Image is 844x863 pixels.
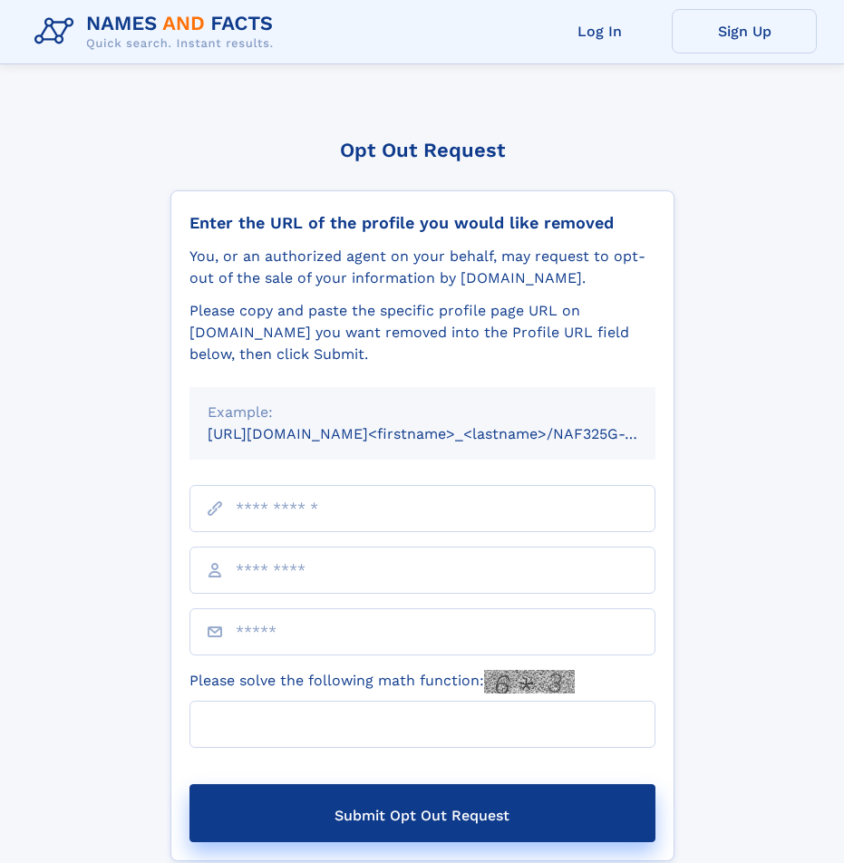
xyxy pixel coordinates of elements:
div: Enter the URL of the profile you would like removed [189,213,655,233]
label: Please solve the following math function: [189,670,575,693]
a: Sign Up [672,9,817,53]
div: Example: [208,402,637,423]
div: Please copy and paste the specific profile page URL on [DOMAIN_NAME] you want removed into the Pr... [189,300,655,365]
img: Logo Names and Facts [27,7,288,56]
div: Opt Out Request [170,139,674,161]
a: Log In [527,9,672,53]
button: Submit Opt Out Request [189,784,655,842]
div: You, or an authorized agent on your behalf, may request to opt-out of the sale of your informatio... [189,246,655,289]
small: [URL][DOMAIN_NAME]<firstname>_<lastname>/NAF325G-xxxxxxxx [208,425,690,442]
